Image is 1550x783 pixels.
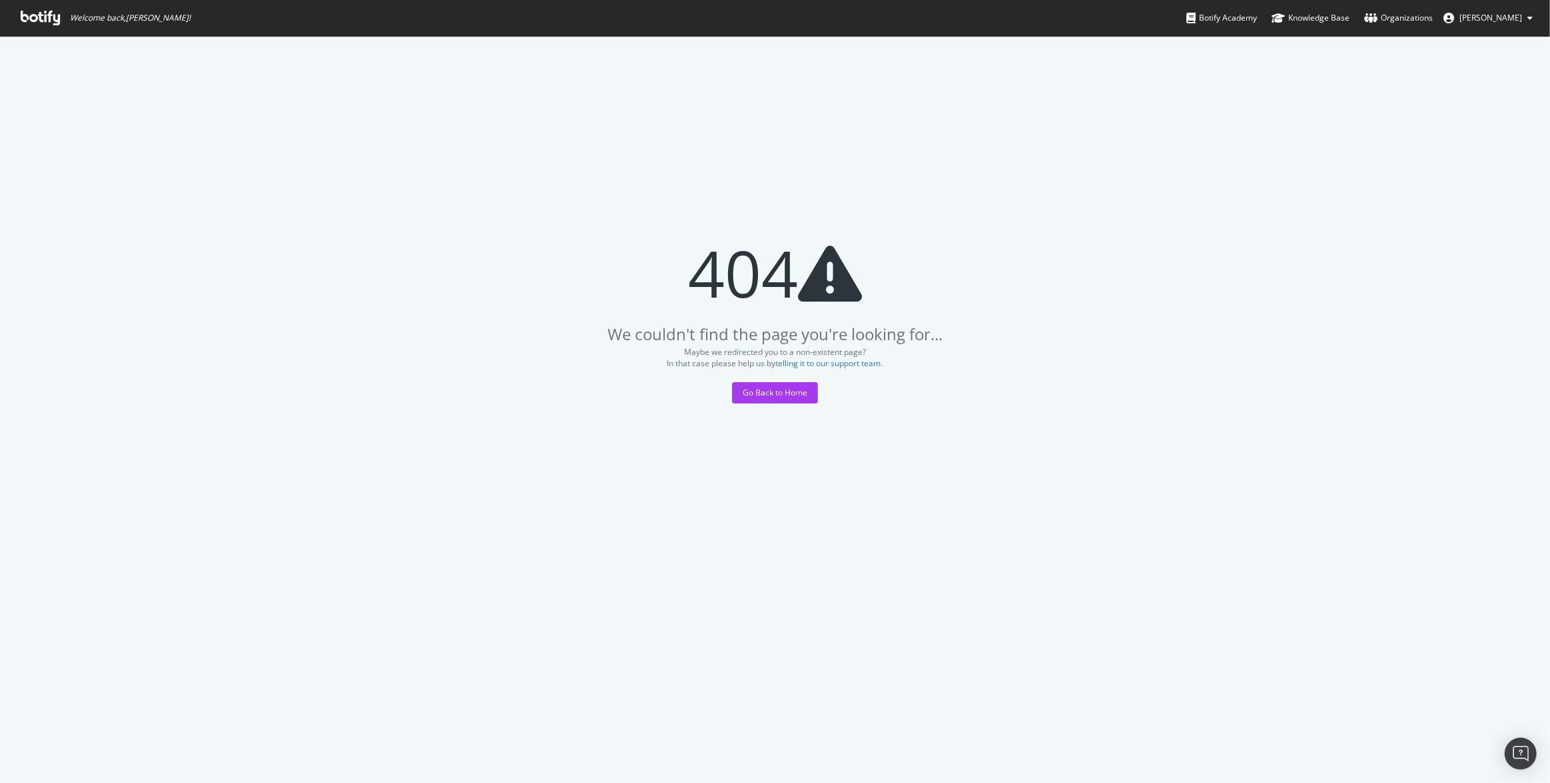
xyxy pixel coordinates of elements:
[732,387,818,398] a: Go Back to Home
[70,13,191,23] span: Welcome back, [PERSON_NAME] !
[1505,738,1537,770] div: Open Intercom Messenger
[1459,12,1522,23] span: Purnima Balraju
[743,387,807,398] div: Go Back to Home
[1272,11,1350,25] div: Knowledge Base
[776,359,883,368] button: telling it to our support team.
[1186,11,1257,25] div: Botify Academy
[1433,7,1543,29] button: [PERSON_NAME]
[1364,11,1433,25] div: Organizations
[732,382,818,403] button: Go Back to Home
